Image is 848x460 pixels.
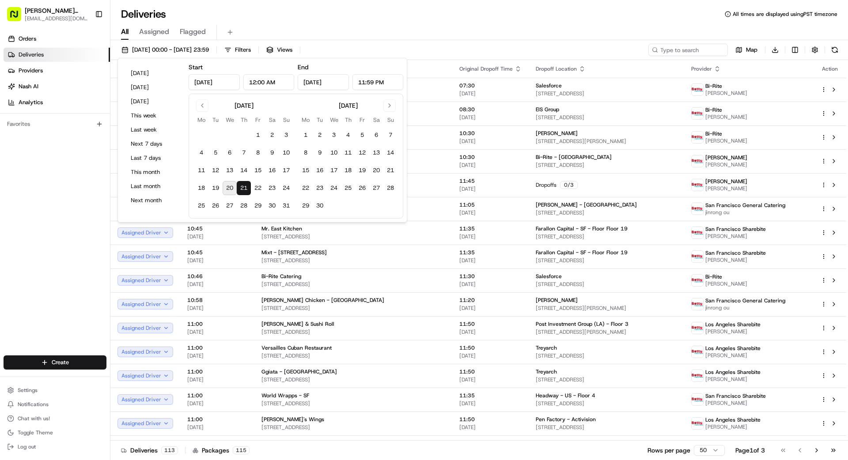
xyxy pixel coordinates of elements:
[339,101,358,110] div: [DATE]
[127,124,180,136] button: Last week
[4,398,106,411] button: Notifications
[18,173,68,182] span: Knowledge Base
[194,146,208,160] button: 4
[18,443,36,450] span: Log out
[127,152,180,164] button: Last 7 days
[27,137,49,144] span: bettytllc
[279,181,293,195] button: 24
[19,51,44,59] span: Deliveries
[536,392,595,399] span: Headway - US - Floor 4
[313,199,327,213] button: 30
[187,376,247,383] span: [DATE]
[459,305,522,312] span: [DATE]
[4,441,106,453] button: Log out
[705,392,766,400] span: San Francisco Sharebite
[208,181,223,195] button: 19
[459,177,522,185] span: 11:45
[9,115,59,122] div: Past conversations
[459,114,522,121] span: [DATE]
[692,370,703,381] img: betty.jpg
[536,154,612,161] span: Bi-Rite - [GEOGRAPHIC_DATA]
[40,84,145,93] div: Start new chat
[132,46,209,54] span: [DATE] 00:00 - [DATE] 23:59
[327,115,341,124] th: Wednesday
[4,355,106,370] button: Create
[243,74,295,90] input: Time
[127,81,180,94] button: [DATE]
[692,132,703,143] img: betty.jpg
[223,199,237,213] button: 27
[237,115,251,124] th: Thursday
[117,251,173,262] button: Assigned Driver
[139,26,169,37] span: Assigned
[459,209,522,216] span: [DATE]
[18,415,50,422] span: Chat with us!
[4,426,106,439] button: Toggle Theme
[9,128,23,143] img: bettytllc
[327,181,341,195] button: 24
[187,233,247,240] span: [DATE]
[705,369,761,376] span: Los Angeles Sharebite
[265,146,279,160] button: 9
[536,82,562,89] span: Salesforce
[705,185,747,192] span: [PERSON_NAME]
[692,203,703,215] img: betty.jpg
[117,44,213,56] button: [DATE] 00:00 - [DATE] 23:59
[355,146,369,160] button: 12
[19,83,38,90] span: Nash AI
[705,83,722,90] span: Bi-Rite
[261,392,309,399] span: World Wrapps - SF
[692,394,703,405] img: betty.jpg
[536,209,677,216] span: [STREET_ADDRESS]
[692,275,703,286] img: betty.jpg
[536,162,677,169] span: [STREET_ADDRESS]
[536,249,628,256] span: Farallon Capital - SF - Floor Floor 19
[459,90,522,97] span: [DATE]
[383,181,397,195] button: 28
[355,163,369,177] button: 19
[187,257,247,264] span: [DATE]
[705,106,722,113] span: Bi-Rite
[127,180,180,192] button: Last month
[341,181,355,195] button: 25
[19,67,43,75] span: Providers
[4,48,110,62] a: Deliveries
[251,163,265,177] button: 15
[369,163,383,177] button: 20
[261,352,445,359] span: [STREET_ADDRESS]
[4,384,106,396] button: Settings
[277,46,292,54] span: Views
[746,46,757,54] span: Map
[536,344,557,351] span: Treyarch
[536,106,559,113] span: EIS Group
[298,63,308,71] label: End
[369,128,383,142] button: 6
[705,297,785,304] span: San Francisco General Catering
[40,93,121,100] div: We're available if you need us!
[341,115,355,124] th: Thursday
[383,146,397,160] button: 14
[187,297,247,304] span: 10:58
[25,6,88,15] button: [PERSON_NAME] Transportation
[536,130,578,137] span: [PERSON_NAME]
[692,155,703,167] img: betty.jpg
[821,65,839,72] div: Action
[189,74,240,90] input: Date
[279,115,293,124] th: Sunday
[261,344,332,351] span: Versailles Cuban Restaurant
[459,185,522,192] span: [DATE]
[355,128,369,142] button: 5
[9,84,25,100] img: 1736555255976-a54dd68f-1ca7-489b-9aae-adbdc363a1c4
[261,320,334,328] span: [PERSON_NAME] & Sushi Roll
[4,4,91,25] button: [PERSON_NAME] Transportation[EMAIL_ADDRESS][DOMAIN_NAME]
[265,181,279,195] button: 23
[692,251,703,262] img: betty.jpg
[237,181,251,195] button: 21
[187,273,247,280] span: 10:46
[4,117,106,131] div: Favorites
[705,256,766,264] span: [PERSON_NAME]
[313,181,327,195] button: 23
[705,137,747,144] span: [PERSON_NAME]
[313,146,327,160] button: 9
[261,297,384,304] span: [PERSON_NAME] Chicken - [GEOGRAPHIC_DATA]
